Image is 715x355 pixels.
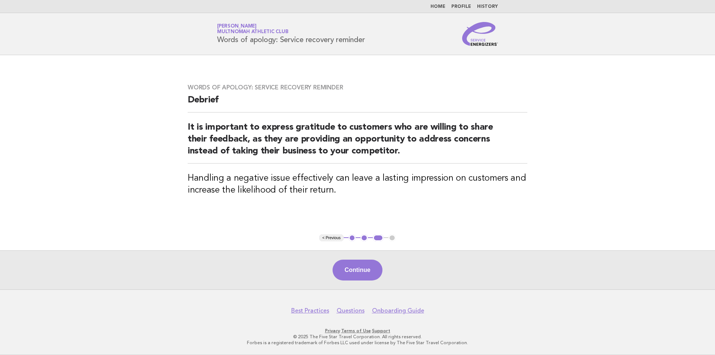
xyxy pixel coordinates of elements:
h3: Words of apology: Service recovery reminder [188,84,527,91]
a: Onboarding Guide [372,307,424,314]
a: Support [372,328,390,333]
h2: It is important to express gratitude to customers who are willing to share their feedback, as the... [188,121,527,164]
a: History [477,4,498,9]
img: Service Energizers [462,22,498,46]
p: © 2025 The Five Star Travel Corporation. All rights reserved. [130,334,585,340]
a: [PERSON_NAME]Multnomah Athletic Club [217,24,288,34]
p: · · [130,328,585,334]
span: Multnomah Athletic Club [217,30,288,35]
a: Questions [337,307,365,314]
button: 3 [373,234,384,242]
button: Continue [333,260,382,280]
a: Terms of Use [341,328,371,333]
a: Profile [451,4,471,9]
p: Forbes is a registered trademark of Forbes LLC used under license by The Five Star Travel Corpora... [130,340,585,346]
h1: Words of apology: Service recovery reminder [217,24,365,44]
a: Home [430,4,445,9]
button: 1 [349,234,356,242]
button: < Previous [319,234,343,242]
a: Best Practices [291,307,329,314]
h3: Handling a negative issue effectively can leave a lasting impression on customers and increase th... [188,172,527,196]
h2: Debrief [188,94,527,112]
a: Privacy [325,328,340,333]
button: 2 [360,234,368,242]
